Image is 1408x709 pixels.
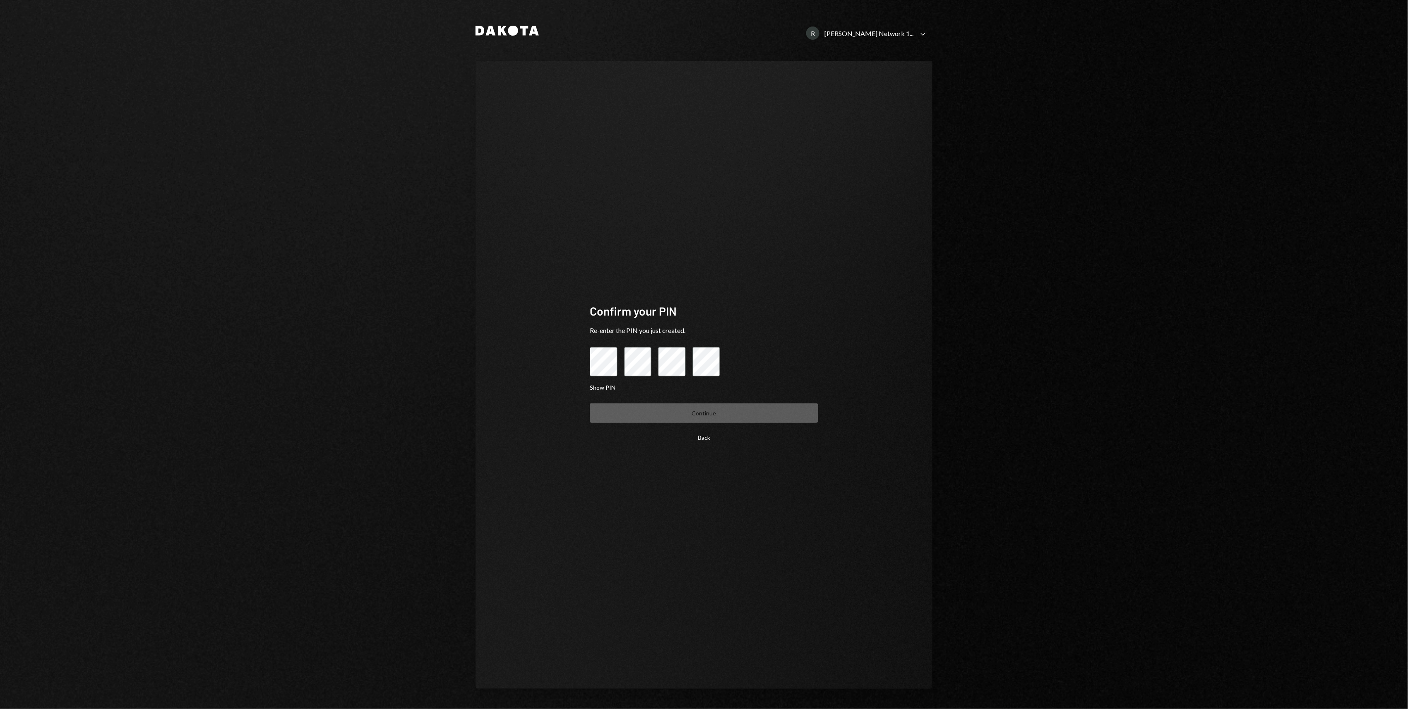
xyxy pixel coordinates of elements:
button: Back [590,428,818,447]
div: Re-enter the PIN you just created. [590,326,818,335]
input: pin code 3 of 4 [658,347,686,376]
input: pin code 4 of 4 [692,347,720,376]
div: [PERSON_NAME] Network 1... [824,29,913,37]
input: pin code 1 of 4 [590,347,618,376]
div: R [806,27,819,40]
button: Show PIN [590,384,615,392]
input: pin code 2 of 4 [624,347,652,376]
div: Confirm your PIN [590,303,818,319]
